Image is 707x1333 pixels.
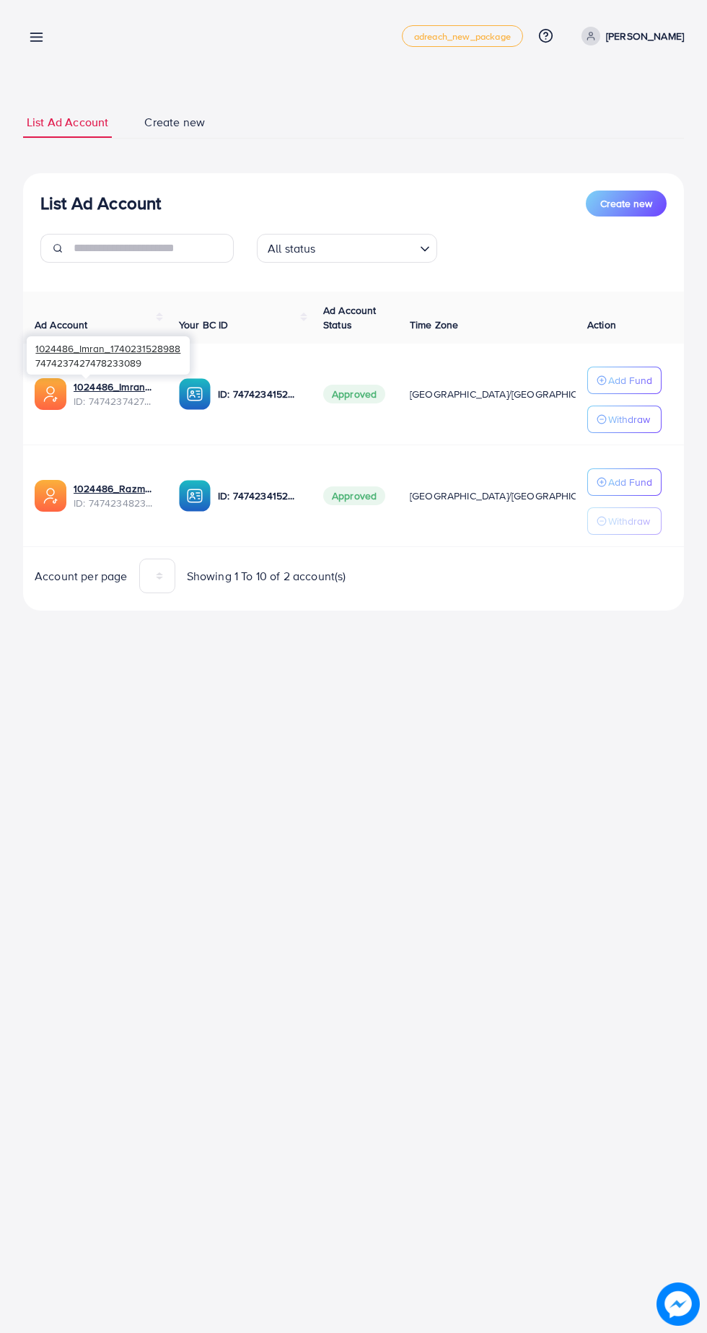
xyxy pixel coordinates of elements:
p: ID: 7474234152863678481 [218,487,300,504]
div: <span class='underline'>1024486_Razman_1740230915595</span></br>7474234823184416769 [74,481,156,511]
p: Add Fund [608,473,652,491]
span: Time Zone [410,318,458,332]
span: Create new [600,196,652,211]
button: Create new [586,191,667,217]
span: Approved [323,486,385,505]
div: Search for option [257,234,437,263]
span: adreach_new_package [414,32,511,41]
span: Create new [144,114,205,131]
p: Withdraw [608,512,650,530]
img: ic-ads-acc.e4c84228.svg [35,378,66,410]
img: ic-ads-acc.e4c84228.svg [35,480,66,512]
span: [GEOGRAPHIC_DATA]/[GEOGRAPHIC_DATA] [410,387,610,401]
span: ID: 7474234823184416769 [74,496,156,510]
span: Approved [323,385,385,403]
p: ID: 7474234152863678481 [218,385,300,403]
span: 1024486_Imran_1740231528988 [35,341,180,355]
img: ic-ba-acc.ded83a64.svg [179,378,211,410]
span: Account per page [35,568,128,585]
img: ic-ba-acc.ded83a64.svg [179,480,211,512]
a: 1024486_Imran_1740231528988 [74,380,156,394]
button: Withdraw [587,507,662,535]
div: 7474237427478233089 [27,336,190,375]
h3: List Ad Account [40,193,161,214]
input: Search for option [320,235,414,259]
span: [GEOGRAPHIC_DATA]/[GEOGRAPHIC_DATA] [410,489,610,503]
span: ID: 7474237427478233089 [74,394,156,408]
span: Showing 1 To 10 of 2 account(s) [187,568,346,585]
p: Withdraw [608,411,650,428]
span: Ad Account Status [323,303,377,332]
button: Add Fund [587,367,662,394]
span: All status [265,238,319,259]
img: image [657,1283,699,1325]
span: Your BC ID [179,318,229,332]
span: List Ad Account [27,114,108,131]
a: adreach_new_package [402,25,523,47]
a: [PERSON_NAME] [576,27,684,45]
span: Ad Account [35,318,88,332]
p: [PERSON_NAME] [606,27,684,45]
button: Add Fund [587,468,662,496]
button: Withdraw [587,406,662,433]
span: Action [587,318,616,332]
a: 1024486_Razman_1740230915595 [74,481,156,496]
p: Add Fund [608,372,652,389]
